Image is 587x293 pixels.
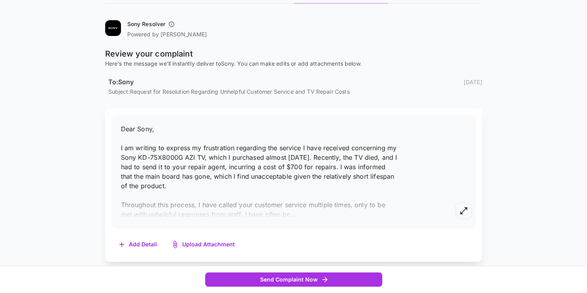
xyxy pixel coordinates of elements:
img: Sony [105,20,121,36]
button: Add Detail [111,236,165,253]
button: Send Complaint Now [205,272,382,287]
p: Subject: Request for Resolution Regarding Unhelpful Customer Service and TV Repair Costs [108,87,482,96]
span: ... [290,210,296,218]
p: Review your complaint [105,48,482,60]
button: Upload Attachment [165,236,243,253]
h6: To: Sony [108,77,134,87]
h6: Sony Resolver [127,20,166,28]
span: Dear Sony, I am writing to express my frustration regarding the service I have received concernin... [121,125,397,218]
p: Powered by [PERSON_NAME] [127,30,207,38]
p: [DATE] [464,78,482,86]
p: Here's the message we'll instantly deliver to Sony . You can make edits or add attachments below. [105,60,482,68]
